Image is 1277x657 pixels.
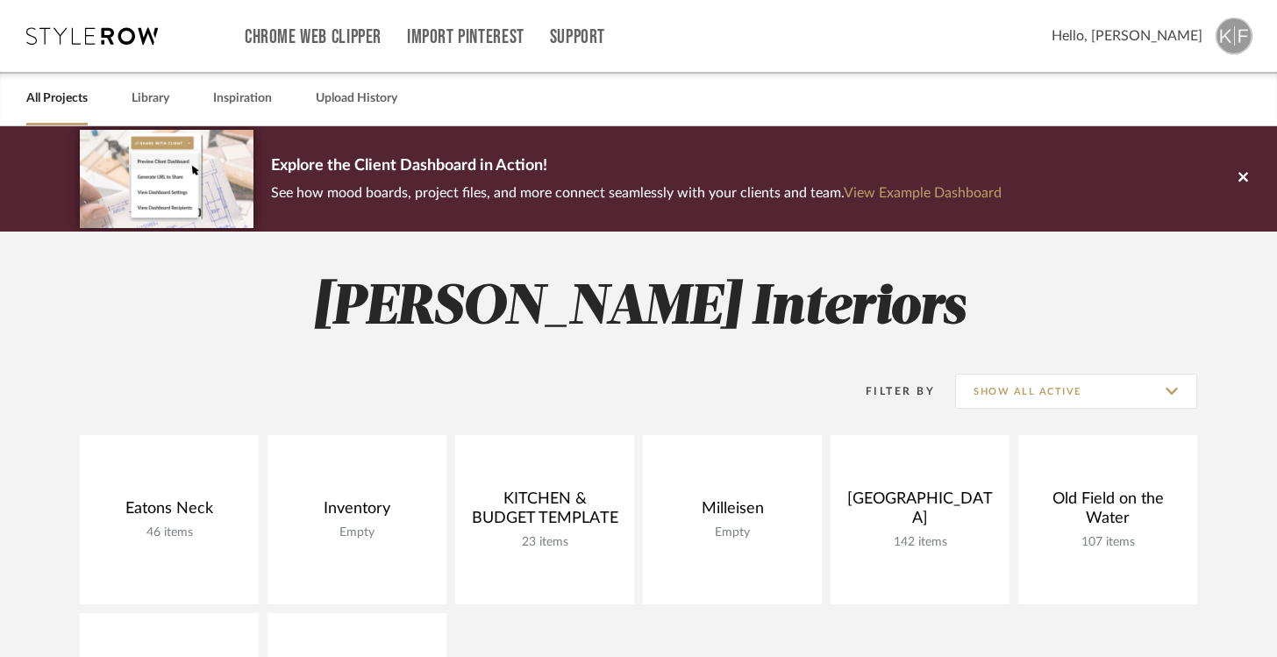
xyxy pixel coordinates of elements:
[1216,18,1252,54] img: avatar
[282,525,432,540] div: Empty
[80,130,253,227] img: d5d033c5-7b12-40c2-a960-1ecee1989c38.png
[245,30,382,45] a: Chrome Web Clipper
[1032,489,1183,535] div: Old Field on the Water
[550,30,605,45] a: Support
[282,499,432,525] div: Inventory
[94,525,245,540] div: 46 items
[316,87,397,111] a: Upload History
[1052,25,1202,46] span: Hello, [PERSON_NAME]
[271,153,1002,181] p: Explore the Client Dashboard in Action!
[469,535,620,550] div: 23 items
[657,499,808,525] div: Milleisen
[843,382,935,400] div: Filter By
[407,30,524,45] a: Import Pinterest
[94,499,245,525] div: Eatons Neck
[7,275,1270,341] h2: [PERSON_NAME] Interiors
[213,87,272,111] a: Inspiration
[657,525,808,540] div: Empty
[845,489,995,535] div: [GEOGRAPHIC_DATA]
[845,535,995,550] div: 142 items
[469,489,620,535] div: KITCHEN & BUDGET TEMPLATE
[844,186,1002,200] a: View Example Dashboard
[132,87,169,111] a: Library
[271,181,1002,205] p: See how mood boards, project files, and more connect seamlessly with your clients and team.
[26,87,88,111] a: All Projects
[1032,535,1183,550] div: 107 items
